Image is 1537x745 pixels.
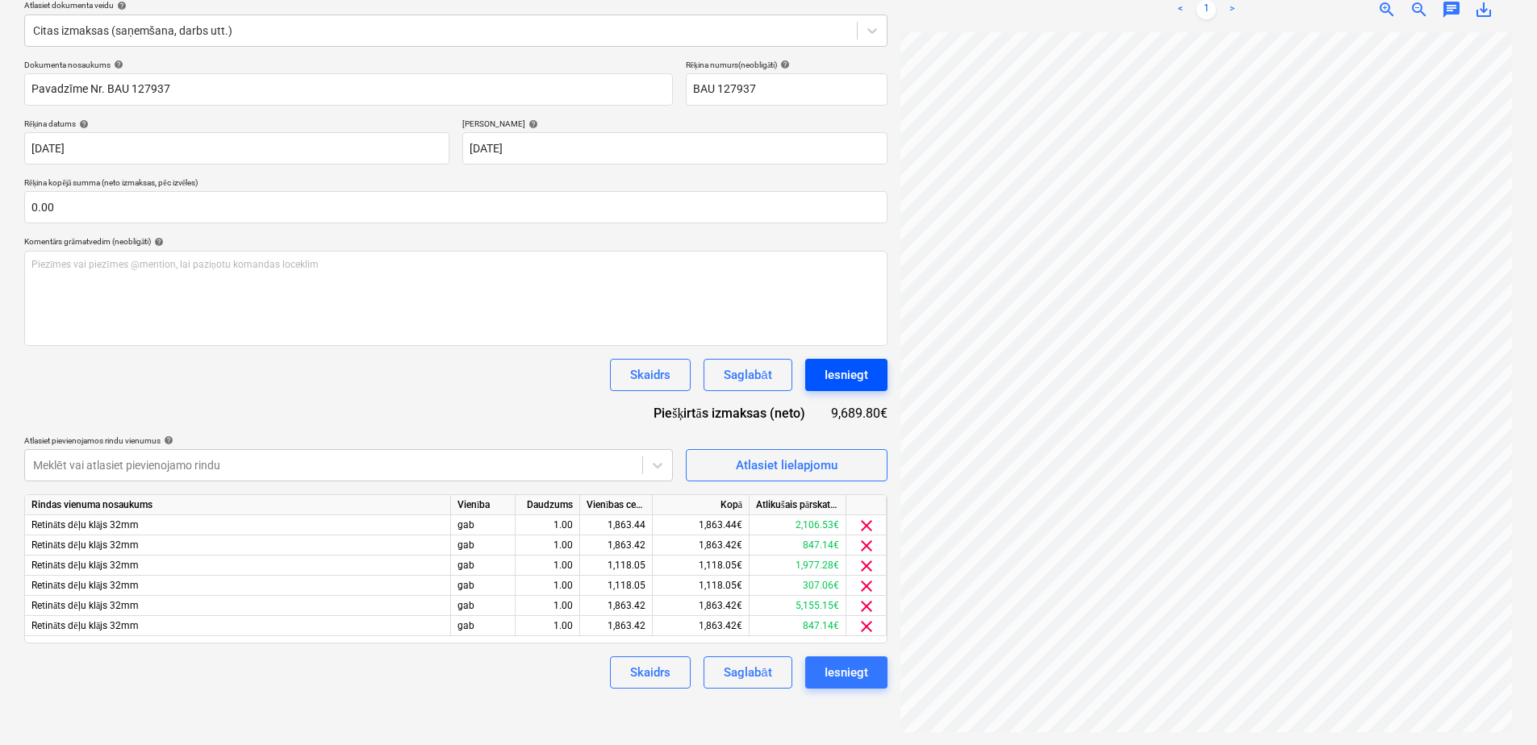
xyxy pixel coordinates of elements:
span: help [161,435,173,445]
span: clear [857,597,876,616]
div: Atlasiet lielapjomu [736,455,837,476]
div: Dokumenta nosaukums [24,60,673,70]
span: Retināts dēļu klājs 32mm [31,580,139,591]
div: Daudzums [516,495,580,515]
div: Rēķina numurs (neobligāti) [686,60,888,70]
button: Atlasiet lielapjomu [686,449,888,481]
input: Izpildes datums nav norādīts [462,132,888,164]
div: 1,863.44 [587,515,645,535]
div: 1,977.28€ [750,556,846,576]
span: clear [857,536,876,556]
span: help [151,237,164,247]
span: clear [857,617,876,636]
div: Rēķina datums [24,119,449,129]
div: 1,863.44€ [653,515,750,535]
div: Iesniegt [825,662,868,683]
span: clear [857,516,876,535]
span: Retināts dēļu klājs 32mm [31,600,139,611]
div: gab [451,616,516,636]
div: Rindas vienuma nosaukums [25,495,451,515]
div: 1,863.42 [587,535,645,556]
button: Skaidrs [610,359,691,391]
div: 1.00 [522,576,573,596]
span: Retināts dēļu klājs 32mm [31,560,139,571]
div: Iesniegt [825,364,868,385]
div: gab [451,515,516,535]
div: 847.14€ [750,535,846,556]
div: [PERSON_NAME] [462,119,888,129]
div: Vienības cena [580,495,653,515]
div: 1.00 [522,616,573,636]
span: help [114,1,127,10]
div: 1.00 [522,515,573,535]
div: 1,118.05 [587,576,645,596]
div: Skaidrs [630,662,670,683]
p: Rēķina kopējā summa (neto izmaksas, pēc izvēles) [24,177,888,191]
div: Atlasiet pievienojamos rindu vienumus [24,435,673,446]
div: 1,863.42 [587,596,645,616]
div: gab [451,576,516,596]
span: Retināts dēļu klājs 32mm [31,539,139,551]
input: Rēķina datums nav norādīts [24,132,449,164]
span: clear [857,556,876,576]
div: 1,863.42€ [653,535,750,556]
div: 5,155.15€ [750,596,846,616]
button: Saglabāt [704,656,791,689]
div: 1.00 [522,556,573,576]
div: Piešķirtās izmaksas (neto) [641,404,830,422]
div: 1,863.42€ [653,596,750,616]
div: 1.00 [522,596,573,616]
span: help [777,60,790,69]
span: Retināts dēļu klājs 32mm [31,519,139,531]
button: Saglabāt [704,359,791,391]
span: help [76,119,89,129]
div: 1.00 [522,535,573,556]
div: 1,118.05 [587,556,645,576]
div: 1,118.05€ [653,556,750,576]
div: 847.14€ [750,616,846,636]
button: Iesniegt [805,359,888,391]
div: Vienība [451,495,516,515]
div: gab [451,535,516,556]
div: gab [451,556,516,576]
div: 1,863.42 [587,616,645,636]
div: Atlikušais pārskatītais budžets [750,495,846,515]
span: clear [857,576,876,596]
div: Komentārs grāmatvedim (neobligāti) [24,236,888,247]
input: Rēķina numurs [686,73,888,106]
div: Saglabāt [724,364,771,385]
div: Kopā [653,495,750,515]
div: 307.06€ [750,576,846,596]
div: gab [451,596,516,616]
span: help [111,60,123,69]
button: Skaidrs [610,656,691,689]
span: help [525,119,538,129]
div: Skaidrs [630,364,670,385]
input: Dokumenta nosaukums [24,73,673,106]
div: 1,863.42€ [653,616,750,636]
button: Iesniegt [805,656,888,689]
div: 9,689.80€ [831,404,888,422]
div: 2,106.53€ [750,515,846,535]
div: Saglabāt [724,662,771,683]
input: Rēķina kopējā summa (neto izmaksas, pēc izvēles) [24,191,888,223]
iframe: Chat Widget [1456,668,1537,745]
div: 1,118.05€ [653,576,750,596]
span: Retināts dēļu klājs 32mm [31,620,139,631]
